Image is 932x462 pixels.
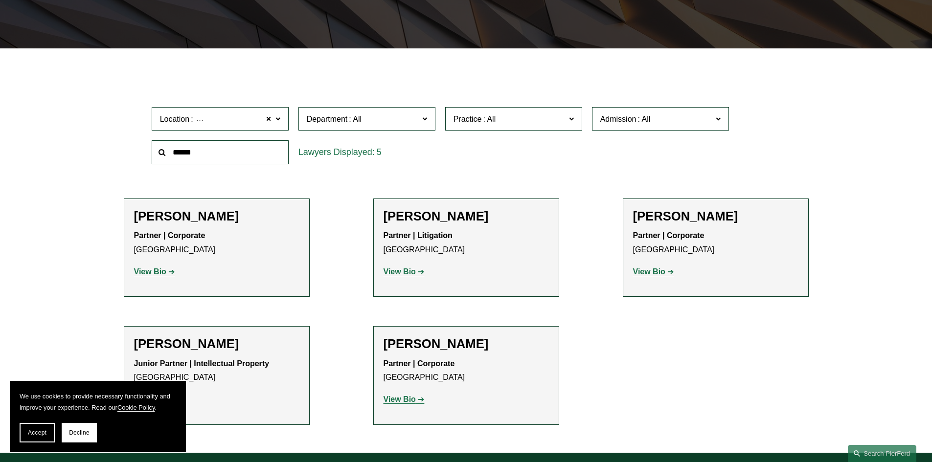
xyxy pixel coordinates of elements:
section: Cookie banner [10,381,186,452]
span: Department [307,115,348,123]
span: Admission [600,115,636,123]
strong: Partner | Corporate [134,231,205,240]
strong: Partner | Corporate [384,359,455,368]
p: We use cookies to provide necessary functionality and improve your experience. Read our . [20,391,176,413]
h2: [PERSON_NAME] [633,209,798,224]
span: Location [160,115,190,123]
span: Accept [28,429,46,436]
a: Search this site [848,445,916,462]
h2: [PERSON_NAME] [134,209,299,224]
a: View Bio [384,267,425,276]
strong: View Bio [633,267,665,276]
h2: [PERSON_NAME] [384,336,549,352]
span: Decline [69,429,90,436]
span: Practice [454,115,482,123]
p: [GEOGRAPHIC_DATA] [633,229,798,257]
p: [GEOGRAPHIC_DATA] [134,229,299,257]
strong: View Bio [384,395,416,403]
h2: [PERSON_NAME] [384,209,549,224]
p: [GEOGRAPHIC_DATA] [384,357,549,385]
strong: View Bio [384,267,416,276]
strong: Partner | Litigation [384,231,453,240]
button: Decline [62,423,97,442]
p: [GEOGRAPHIC_DATA] [134,357,299,385]
strong: View Bio [134,267,166,276]
a: View Bio [134,267,175,276]
p: [GEOGRAPHIC_DATA] [384,229,549,257]
a: View Bio [633,267,674,276]
h2: [PERSON_NAME] [134,336,299,352]
span: 5 [377,147,382,157]
strong: Partner | Corporate [633,231,705,240]
a: Cookie Policy [117,404,155,411]
button: Accept [20,423,55,442]
a: View Bio [384,395,425,403]
span: [GEOGRAPHIC_DATA] [195,113,276,126]
strong: Junior Partner | Intellectual Property [134,359,270,368]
